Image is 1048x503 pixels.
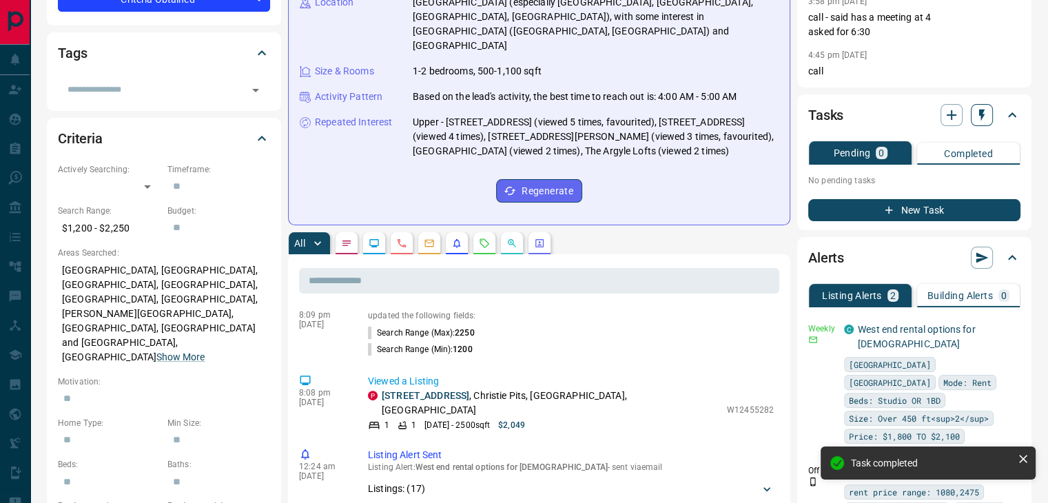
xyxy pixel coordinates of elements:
[58,259,270,369] p: [GEOGRAPHIC_DATA], [GEOGRAPHIC_DATA], [GEOGRAPHIC_DATA], [GEOGRAPHIC_DATA], [GEOGRAPHIC_DATA], [G...
[58,217,161,240] p: $1,200 - $2,250
[808,247,844,269] h2: Alerts
[808,477,818,486] svg: Push Notification Only
[943,376,992,389] span: Mode: Rent
[413,115,779,158] p: Upper - [STREET_ADDRESS] (viewed 5 times, favourited), [STREET_ADDRESS] (viewed 4 times), [STREET...
[368,343,473,356] p: Search Range (Min) :
[413,64,542,79] p: 1-2 bedrooms, 500-1,100 sqft
[167,205,270,217] p: Budget:
[58,42,87,64] h2: Tags
[368,327,475,339] p: Search Range (Max) :
[368,482,425,496] p: Listings: ( 17 )
[368,462,774,472] p: Listing Alert : - sent via email
[808,464,836,477] p: Off
[299,388,347,398] p: 8:08 pm
[384,419,389,431] p: 1
[808,170,1020,191] p: No pending tasks
[299,462,347,471] p: 12:24 am
[849,429,960,443] span: Price: $1,800 TO $2,100
[368,476,774,502] div: Listings: (17)
[808,50,867,60] p: 4:45 pm [DATE]
[299,471,347,481] p: [DATE]
[879,148,884,158] p: 0
[58,417,161,429] p: Home Type:
[294,238,305,248] p: All
[368,391,378,400] div: property.ca
[299,310,347,320] p: 8:09 pm
[808,335,818,345] svg: Email
[382,389,720,418] p: , Christie Pits, [GEOGRAPHIC_DATA], [GEOGRAPHIC_DATA]
[424,238,435,249] svg: Emails
[498,419,525,431] p: $2,049
[396,238,407,249] svg: Calls
[315,90,382,104] p: Activity Pattern
[246,81,265,100] button: Open
[299,320,347,329] p: [DATE]
[368,448,774,462] p: Listing Alert Sent
[890,291,896,300] p: 2
[58,163,161,176] p: Actively Searching:
[368,311,774,320] p: updated the following fields:
[299,398,347,407] p: [DATE]
[156,350,205,365] button: Show More
[368,374,774,389] p: Viewed a Listing
[451,238,462,249] svg: Listing Alerts
[167,163,270,176] p: Timeframe:
[496,179,582,203] button: Regenerate
[808,99,1020,132] div: Tasks
[424,419,490,431] p: [DATE] - 2500 sqft
[506,238,517,249] svg: Opportunities
[927,291,993,300] p: Building Alerts
[808,10,1020,39] p: call - said has a meeting at 4 asked for 6:30
[415,462,608,472] span: West end rental options for [DEMOGRAPHIC_DATA]
[534,238,545,249] svg: Agent Actions
[851,458,1012,469] div: Task completed
[58,205,161,217] p: Search Range:
[849,393,941,407] span: Beds: Studio OR 1BD
[479,238,490,249] svg: Requests
[382,390,469,401] a: [STREET_ADDRESS]
[58,122,270,155] div: Criteria
[369,238,380,249] svg: Lead Browsing Activity
[58,458,161,471] p: Beds:
[849,376,931,389] span: [GEOGRAPHIC_DATA]
[808,104,843,126] h2: Tasks
[727,404,774,416] p: W12455282
[808,241,1020,274] div: Alerts
[808,64,1020,79] p: call
[844,325,854,334] div: condos.ca
[808,322,836,335] p: Weekly
[413,90,737,104] p: Based on the lead's activity, the best time to reach out is: 4:00 AM - 5:00 AM
[944,149,993,158] p: Completed
[58,127,103,150] h2: Criteria
[167,458,270,471] p: Baths:
[858,324,976,349] a: West end rental options for [DEMOGRAPHIC_DATA]
[411,419,416,431] p: 1
[455,328,474,338] span: 2250
[315,64,374,79] p: Size & Rooms
[453,345,472,354] span: 1200
[849,411,989,425] span: Size: Over 450 ft<sup>2</sup>
[58,37,270,70] div: Tags
[849,358,931,371] span: [GEOGRAPHIC_DATA]
[1001,291,1007,300] p: 0
[808,199,1020,221] button: New Task
[58,247,270,259] p: Areas Searched:
[58,376,270,388] p: Motivation:
[822,291,882,300] p: Listing Alerts
[833,148,870,158] p: Pending
[341,238,352,249] svg: Notes
[315,115,392,130] p: Repeated Interest
[167,417,270,429] p: Min Size:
